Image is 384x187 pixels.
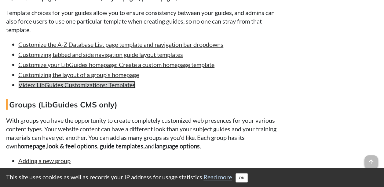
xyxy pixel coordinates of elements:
a: arrow_upward [364,156,378,163]
button: Close [236,173,248,182]
a: Customizing the layout of a group's homepage [18,71,139,78]
strong: homepage, [17,142,47,150]
strong: language options [155,142,200,150]
p: With groups you have the opportunity to create completely customized web presences for your vario... [6,116,280,150]
a: Customize the A-Z Database List page template and navigation bar dropdowns [18,41,223,48]
p: Template choices for your guides allow you to ensure consistency between your guides, and admins ... [6,8,280,34]
a: Customizing tabbed and side navigation guide layout templates [18,51,183,58]
a: Read more [203,173,232,181]
h4: Groups (LibGuides CMS only) [6,99,280,110]
a: Video: LibGuides Customizations: Templates [18,81,135,88]
strong: look & feel options, guide templates, [47,142,145,150]
a: Customize your LibGuides homepage: Create a custom homepage template [18,61,214,68]
a: Adding a new group [18,157,71,164]
span: arrow_upward [364,155,378,169]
